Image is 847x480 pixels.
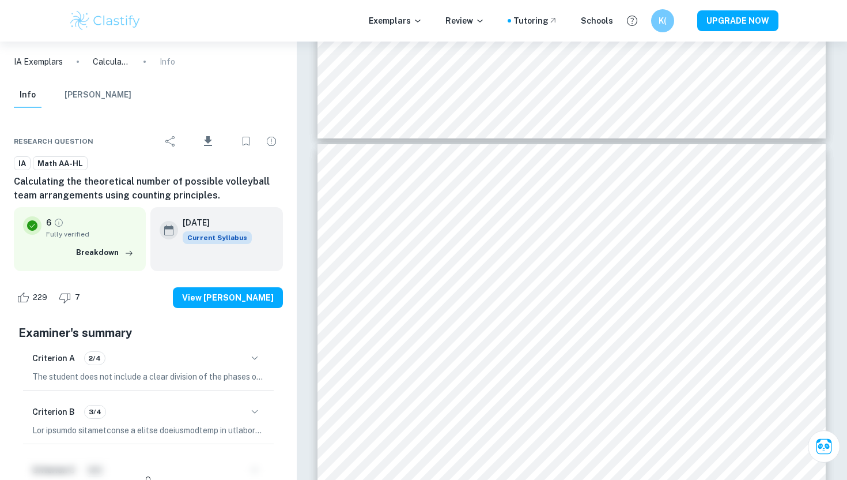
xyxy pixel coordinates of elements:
[69,9,142,32] img: Clastify logo
[18,324,278,342] h5: Examiner's summary
[235,130,258,153] div: Bookmark
[513,14,558,27] a: Tutoring
[32,424,264,437] p: Lor ipsumdo sitametconse a elitse doeiusmodtemp in utlaboreetdo magnaali, enimadm, ven quisnostru...
[14,136,93,147] span: Research question
[32,352,75,365] h6: Criterion A
[93,55,130,68] p: Calculating the theoretical number of possible volleyball team arrangements using counting princi...
[183,216,243,229] h6: [DATE]
[85,407,105,417] span: 3/4
[808,430,840,463] button: Ask Clai
[173,287,283,308] button: View [PERSON_NAME]
[32,406,75,418] h6: Criterion B
[651,9,674,32] button: K(
[27,292,54,303] span: 229
[46,216,51,229] p: 6
[183,231,252,244] div: This exemplar is based on the current syllabus. Feel free to refer to it for inspiration/ideas wh...
[14,158,30,170] span: IA
[656,14,670,27] h6: K(
[14,288,54,307] div: Like
[33,156,88,171] a: Math AA-HL
[14,175,283,202] h6: Calculating the theoretical number of possible volleyball team arrangements using counting princi...
[14,82,41,108] button: Info
[65,82,131,108] button: [PERSON_NAME]
[260,130,283,153] div: Report issue
[369,14,422,27] p: Exemplars
[73,244,137,261] button: Breakdown
[32,370,264,383] p: The student does not include a clear division of the phases of the exploration with the exception...
[85,353,105,363] span: 2/4
[69,292,86,303] span: 7
[54,217,64,228] a: Grade fully verified
[14,55,63,68] a: IA Exemplars
[183,231,252,244] span: Current Syllabus
[184,126,232,156] div: Download
[159,130,182,153] div: Share
[14,156,31,171] a: IA
[56,288,86,307] div: Dislike
[33,158,87,170] span: Math AA-HL
[160,55,175,68] p: Info
[697,10,778,31] button: UPGRADE NOW
[581,14,613,27] a: Schools
[622,11,642,31] button: Help and Feedback
[445,14,485,27] p: Review
[46,229,137,239] span: Fully verified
